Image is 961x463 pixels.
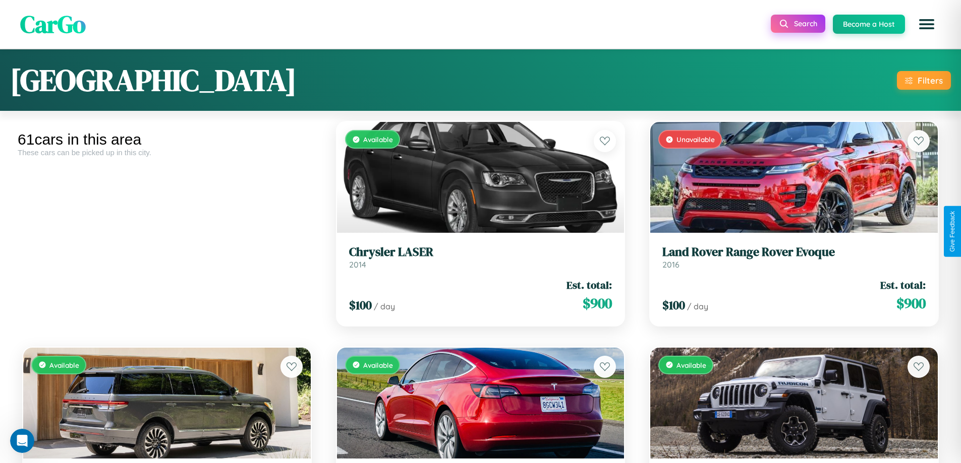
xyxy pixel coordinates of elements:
span: $ 900 [896,293,926,313]
div: 61 cars in this area [18,131,316,148]
button: Become a Host [833,15,905,34]
button: Open menu [913,10,941,38]
span: Unavailable [676,135,715,144]
span: / day [374,301,395,311]
a: Chrysler LASER2014 [349,245,612,270]
span: Est. total: [567,278,612,292]
iframe: Intercom live chat [10,429,34,453]
button: Search [771,15,825,33]
span: Available [49,361,79,369]
span: Est. total: [880,278,926,292]
span: Available [363,361,393,369]
span: Available [363,135,393,144]
h3: Land Rover Range Rover Evoque [662,245,926,259]
div: These cars can be picked up in this city. [18,148,316,157]
div: Give Feedback [949,211,956,252]
span: $ 900 [583,293,612,313]
h1: [GEOGRAPHIC_DATA] [10,59,297,101]
span: / day [687,301,708,311]
h3: Chrysler LASER [349,245,612,259]
span: 2014 [349,259,366,270]
span: 2016 [662,259,680,270]
button: Filters [897,71,951,90]
span: Available [676,361,706,369]
div: Filters [918,75,943,86]
span: Search [794,19,817,28]
span: $ 100 [349,297,372,313]
span: CarGo [20,8,86,41]
a: Land Rover Range Rover Evoque2016 [662,245,926,270]
span: $ 100 [662,297,685,313]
